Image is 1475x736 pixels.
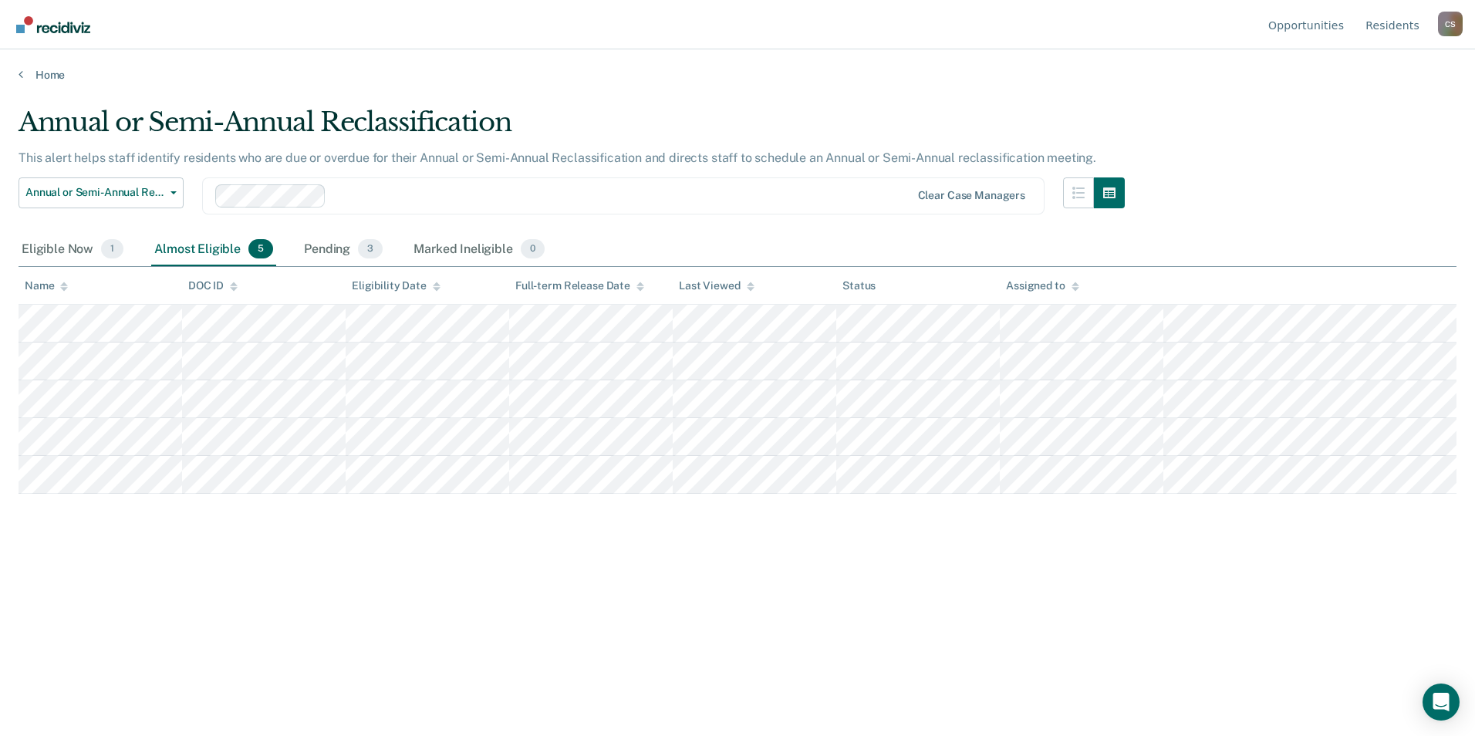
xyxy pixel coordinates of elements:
div: Last Viewed [679,279,754,292]
span: 0 [521,239,545,259]
button: Profile dropdown button [1438,12,1463,36]
div: C S [1438,12,1463,36]
div: Eligible Now1 [19,233,127,267]
span: 5 [248,239,273,259]
span: 3 [358,239,383,259]
div: Status [842,279,876,292]
span: 1 [101,239,123,259]
div: Marked Ineligible0 [410,233,548,267]
div: Pending3 [301,233,386,267]
div: Clear case managers [918,189,1025,202]
div: Assigned to [1006,279,1078,292]
p: This alert helps staff identify residents who are due or overdue for their Annual or Semi-Annual ... [19,150,1096,165]
div: Full-term Release Date [515,279,644,292]
span: Annual or Semi-Annual Reclassification [25,186,164,199]
button: Annual or Semi-Annual Reclassification [19,177,184,208]
div: Annual or Semi-Annual Reclassification [19,106,1125,150]
img: Recidiviz [16,16,90,33]
a: Home [19,68,1456,82]
div: Almost Eligible5 [151,233,276,267]
div: DOC ID [188,279,238,292]
div: Name [25,279,68,292]
div: Open Intercom Messenger [1423,684,1460,721]
div: Eligibility Date [352,279,440,292]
